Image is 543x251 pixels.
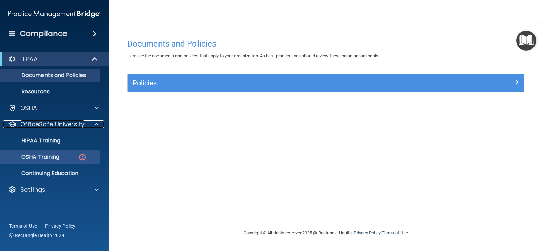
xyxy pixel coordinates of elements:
p: Continuing Education [4,170,97,177]
a: Privacy Policy [354,230,380,235]
button: Open Resource Center [516,31,536,51]
p: Resources [4,88,97,95]
span: Ⓒ Rectangle Health 2024 [9,232,64,239]
p: Documents and Policies [4,72,97,79]
p: OSHA Training [4,154,59,160]
div: Copyright © All rights reserved 2025 @ Rectangle Health | | [202,222,450,244]
a: OfficeSafe University [8,120,99,128]
h4: Documents and Policies [127,39,524,48]
a: HIPAA [8,55,98,63]
p: HIPAA Training [4,137,60,144]
a: Settings [8,185,99,194]
h4: Compliance [20,29,67,38]
p: HIPAA [20,55,38,63]
a: OSHA [8,104,99,112]
a: Terms of Use [382,230,408,235]
a: Privacy Policy [45,222,76,229]
img: PMB logo [8,7,100,21]
a: Terms of Use [9,222,37,229]
img: danger-circle.6113f641.png [78,153,87,161]
h5: Policies [133,79,420,87]
p: OfficeSafe University [20,120,85,128]
p: OSHA [20,104,37,112]
a: Policies [133,77,519,88]
p: Settings [20,185,45,194]
span: Here are the documents and policies that apply to your organization. As best practice, you should... [127,53,379,58]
